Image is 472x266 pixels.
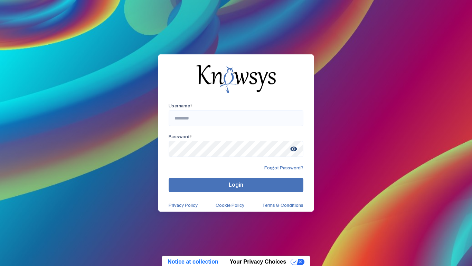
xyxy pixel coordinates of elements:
[169,178,303,192] button: Login
[169,134,192,139] app-required-indication: Password
[287,143,300,155] span: visibility
[169,104,193,108] app-required-indication: Username
[262,203,303,208] a: Terms & Conditions
[196,65,276,93] img: knowsys-logo.png
[216,203,244,208] a: Cookie Policy
[229,181,243,188] span: Login
[169,203,198,208] a: Privacy Policy
[264,165,303,171] span: Forgot Password?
